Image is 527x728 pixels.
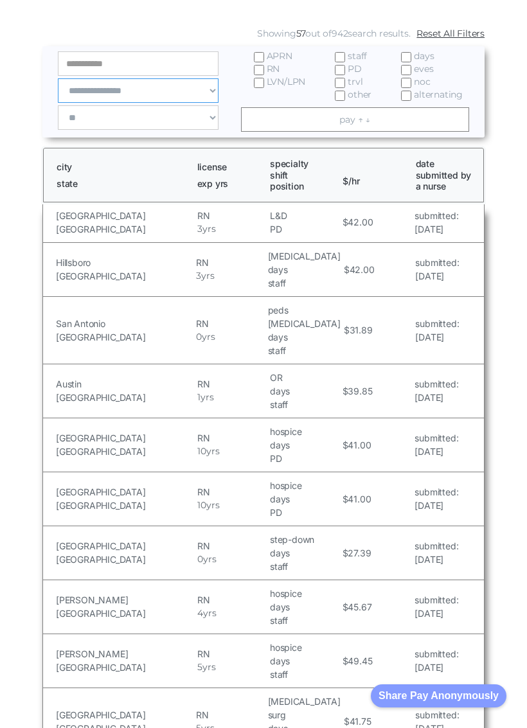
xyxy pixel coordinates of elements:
span: PD [348,62,362,75]
h5: days [270,600,339,614]
h5: RN [197,593,267,607]
a: submitted:[DATE] [415,593,458,620]
h5: $ [344,263,350,276]
h5: RN [196,256,265,269]
h5: 41.75 [350,715,371,728]
h5: yrs [206,499,219,512]
h5: [GEOGRAPHIC_DATA] [56,607,194,620]
a: submitted:[DATE] [415,431,458,458]
h5: 41.00 [348,492,371,506]
h5: [MEDICAL_DATA] [268,249,341,263]
h5: 1 [197,391,201,404]
h5: staff [268,276,341,290]
span: alternating [414,88,463,101]
span: 942 [332,28,348,39]
a: submitted:[DATE] [415,209,458,236]
h5: [GEOGRAPHIC_DATA] [56,553,194,566]
h5: yrs [202,222,215,236]
h5: staff [268,344,341,357]
h5: PD [270,506,339,519]
h5: staff [270,614,339,627]
h5: yrs [201,391,213,404]
h5: days [270,492,339,506]
h5: hospice [270,587,339,600]
h5: submitted: [415,647,458,661]
h5: 5 [197,661,202,674]
h5: 0 [196,330,202,344]
span: noc [414,75,430,88]
h5: RN [197,431,267,445]
a: Reset All Filters [416,27,485,40]
h5: RN [196,317,265,330]
span: APRN [267,49,292,62]
h5: $ [343,492,348,506]
h5: RN [197,539,267,553]
a: submitted:[DATE] [415,317,459,344]
h5: [DATE] [415,222,458,236]
h5: [GEOGRAPHIC_DATA] [56,708,193,722]
a: submitted:[DATE] [415,485,458,512]
h5: hospice [270,479,339,492]
a: pay ↑ ↓ [241,107,469,132]
h5: Hillsboro [56,256,193,269]
span: other [348,88,371,101]
input: alternating [401,91,411,101]
h5: hospice [270,425,339,438]
h5: 3 [196,269,201,283]
h5: yrs [203,553,216,566]
h5: [GEOGRAPHIC_DATA] [56,330,193,344]
h5: RN [197,647,267,661]
h5: [DATE] [415,330,459,344]
h5: days [270,384,339,398]
h5: days [270,438,339,452]
h5: submitted: [415,485,458,499]
input: eves [401,65,411,75]
h5: 31.89 [350,323,373,337]
span: days [414,49,434,62]
h1: date submitted by a nurse [416,158,477,192]
h5: yrs [201,269,214,283]
h5: [DATE] [415,445,458,458]
h5: submitted: [415,431,458,445]
input: other [335,91,345,101]
h5: [GEOGRAPHIC_DATA] [56,485,194,499]
h5: days [268,330,341,344]
h1: shift [270,170,331,181]
span: LVN/LPN [267,75,306,88]
button: Share Pay Anonymously [371,684,506,707]
h5: step-down [270,533,339,546]
h5: yrs [203,607,216,620]
h5: 41.00 [348,438,371,452]
h5: $ [343,600,348,614]
input: days [401,52,411,62]
h5: $ [343,546,348,560]
h5: [GEOGRAPHIC_DATA] [56,661,194,674]
h5: L&D [270,209,339,222]
h5: submitted: [415,593,458,607]
a: submitted:[DATE] [415,647,458,674]
h5: 3 [197,222,202,236]
h5: days [270,546,339,560]
h5: $ [343,438,348,452]
h5: RN [196,708,265,722]
h5: staff [270,560,339,573]
h1: state [57,178,186,190]
h1: exp yrs [197,178,258,190]
h5: 42.00 [350,263,375,276]
h5: RN [197,485,267,499]
h5: staff [270,398,339,411]
h5: [GEOGRAPHIC_DATA] [56,391,194,404]
form: Email Form [42,24,485,138]
h5: 49.45 [348,654,372,668]
h5: [DATE] [415,391,458,404]
h1: $/hr [343,164,404,186]
span: staff [348,49,367,62]
h5: 39.85 [348,384,372,398]
h5: [DATE] [415,499,458,512]
h5: OR [270,371,339,384]
h5: Austin [56,377,194,391]
h1: license [197,161,258,173]
h5: San Antonio [56,317,193,330]
span: eves [414,62,433,75]
h5: 27.39 [348,546,371,560]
